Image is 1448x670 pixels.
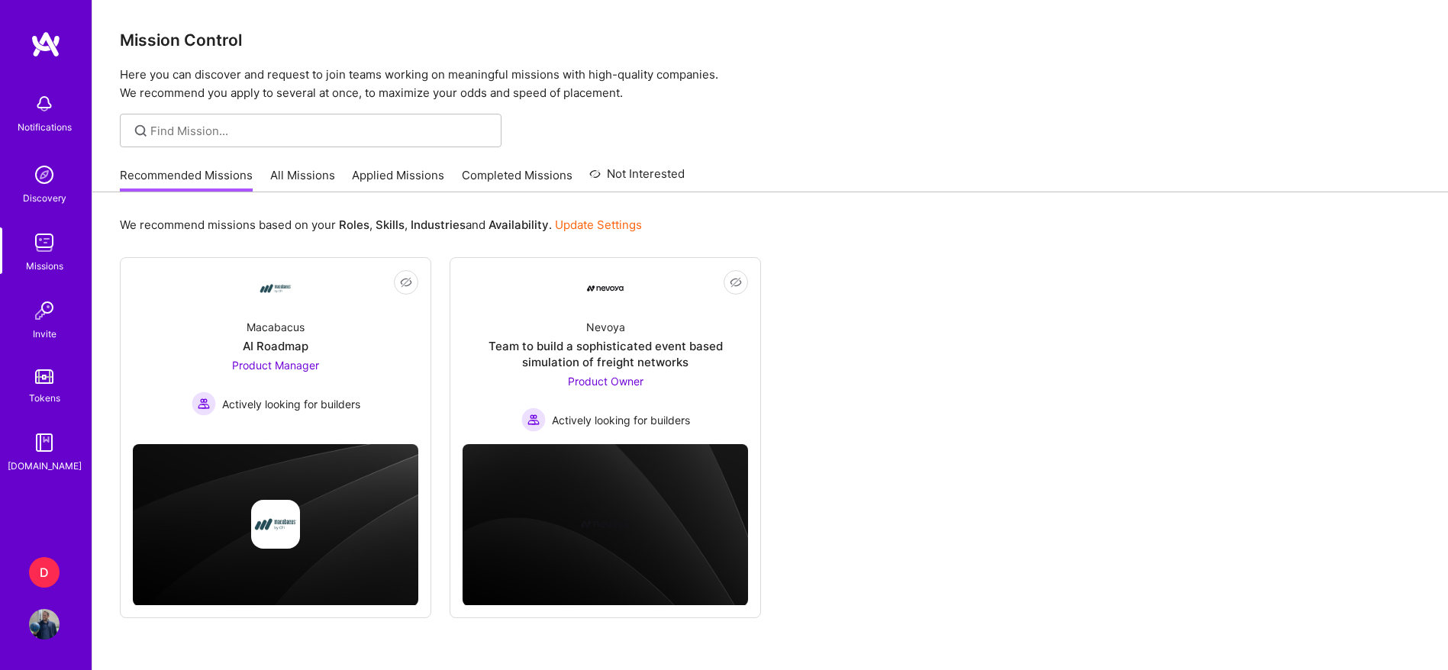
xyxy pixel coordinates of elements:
img: cover [133,444,418,605]
a: D [25,557,63,588]
a: User Avatar [25,609,63,639]
a: Completed Missions [462,167,572,192]
img: User Avatar [29,609,60,639]
div: Discovery [23,190,66,206]
img: Invite [29,295,60,326]
img: tokens [35,369,53,384]
img: logo [31,31,61,58]
div: Notifications [18,119,72,135]
img: Actively looking for builders [521,407,546,432]
img: Company logo [251,500,300,549]
div: D [29,557,60,588]
img: Actively looking for builders [192,391,216,416]
img: bell [29,89,60,119]
h3: Mission Control [120,31,1421,50]
i: icon EyeClosed [730,276,742,288]
img: discovery [29,159,60,190]
p: Here you can discover and request to join teams working on meaningful missions with high-quality ... [120,66,1421,102]
div: Nevoya [586,319,625,335]
div: Missions [26,258,63,274]
div: Macabacus [247,319,305,335]
div: Tokens [29,390,60,406]
span: Actively looking for builders [552,412,690,428]
div: [DOMAIN_NAME] [8,458,82,474]
img: Company Logo [257,270,294,307]
a: All Missions [270,167,335,192]
div: Invite [33,326,56,342]
p: We recommend missions based on your , , and . [120,217,642,233]
span: Product Manager [232,359,319,372]
b: Industries [411,217,466,232]
div: Team to build a sophisticated event based simulation of freight networks [463,338,748,370]
img: guide book [29,427,60,458]
a: Recommended Missions [120,167,253,192]
input: Find Mission... [150,123,490,139]
div: AI Roadmap [243,338,308,354]
i: icon EyeClosed [400,276,412,288]
b: Skills [376,217,405,232]
span: Product Owner [568,375,643,388]
b: Roles [339,217,369,232]
img: Company logo [581,500,630,549]
i: icon SearchGrey [132,122,150,140]
img: teamwork [29,227,60,258]
a: Update Settings [555,217,642,232]
span: Actively looking for builders [222,396,360,412]
a: Applied Missions [352,167,444,192]
img: cover [463,444,748,605]
a: Company LogoMacabacusAI RoadmapProduct Manager Actively looking for buildersActively looking for ... [133,270,418,431]
a: Company LogoNevoyaTeam to build a sophisticated event based simulation of freight networksProduct... [463,270,748,432]
a: Not Interested [589,165,685,192]
b: Availability [489,217,549,232]
img: Company Logo [587,285,624,292]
